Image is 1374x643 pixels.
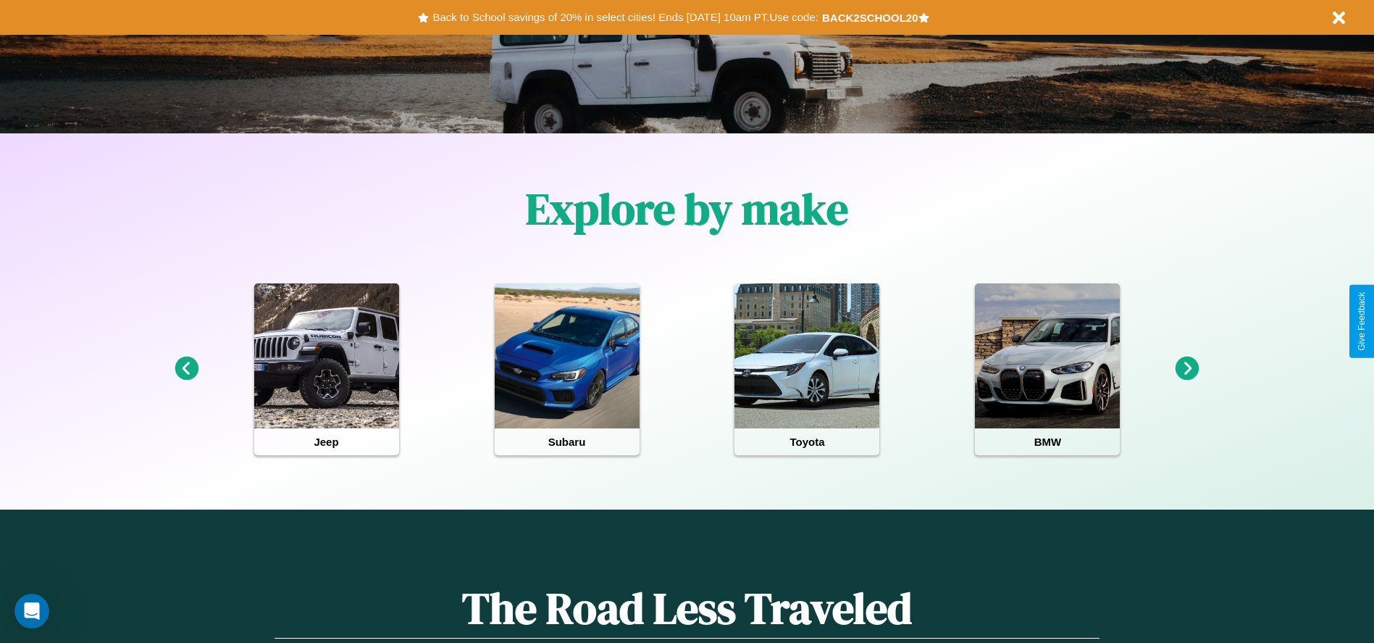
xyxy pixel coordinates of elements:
div: Give Feedback [1357,292,1367,351]
h1: Explore by make [526,179,848,238]
h4: Jeep [254,428,399,455]
h4: BMW [975,428,1120,455]
button: Back to School savings of 20% in select cities! Ends [DATE] 10am PT.Use code: [429,7,821,28]
h1: The Road Less Traveled [275,578,1099,639]
h4: Subaru [495,428,640,455]
b: BACK2SCHOOL20 [822,12,918,24]
iframe: Intercom live chat [14,594,49,629]
h4: Toyota [734,428,879,455]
